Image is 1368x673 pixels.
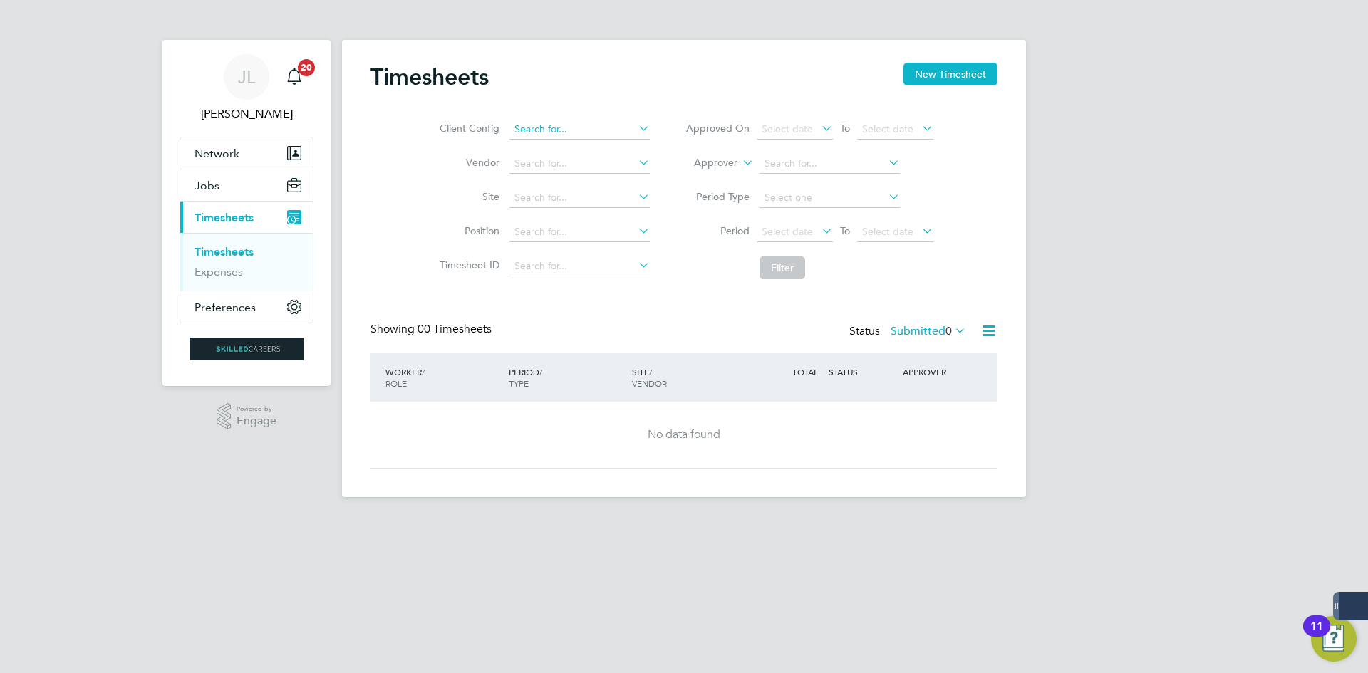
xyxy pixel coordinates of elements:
[280,54,309,100] a: 20
[899,359,973,385] div: APPROVER
[435,190,499,203] label: Site
[180,137,313,169] button: Network
[685,224,750,237] label: Period
[825,359,899,385] div: STATUS
[760,154,900,174] input: Search for...
[370,322,494,337] div: Showing
[762,225,813,238] span: Select date
[509,188,650,208] input: Search for...
[760,256,805,279] button: Filter
[195,147,239,160] span: Network
[190,338,304,360] img: skilledcareers-logo-retina.png
[509,120,650,140] input: Search for...
[298,59,315,76] span: 20
[422,366,425,377] span: /
[628,359,752,396] div: SITE
[862,122,913,135] span: Select date
[509,256,650,276] input: Search for...
[195,179,219,192] span: Jobs
[891,324,966,338] label: Submitted
[505,359,628,396] div: PERIOD
[509,154,650,174] input: Search for...
[162,40,331,386] nav: Main navigation
[435,259,499,271] label: Timesheet ID
[760,188,900,208] input: Select one
[195,211,254,224] span: Timesheets
[632,377,667,389] span: VENDOR
[849,322,969,342] div: Status
[1311,616,1357,662] button: Open Resource Center, 11 new notifications
[195,265,243,278] a: Expenses
[836,119,854,137] span: To
[237,415,276,427] span: Engage
[945,324,952,338] span: 0
[180,291,313,323] button: Preferences
[685,122,750,135] label: Approved On
[180,169,313,201] button: Jobs
[673,156,737,170] label: Approver
[238,68,255,86] span: JL
[836,221,854,240] span: To
[180,233,313,291] div: Timesheets
[435,122,499,135] label: Client Config
[180,54,313,122] a: JL[PERSON_NAME]
[903,63,997,85] button: New Timesheet
[509,222,650,242] input: Search for...
[762,122,813,135] span: Select date
[539,366,542,377] span: /
[385,377,407,389] span: ROLE
[649,366,652,377] span: /
[370,63,489,91] h2: Timesheets
[382,359,505,396] div: WORKER
[509,377,529,389] span: TYPE
[418,322,492,336] span: 00 Timesheets
[180,338,313,360] a: Go to home page
[435,224,499,237] label: Position
[1310,626,1323,645] div: 11
[862,225,913,238] span: Select date
[195,301,256,314] span: Preferences
[685,190,750,203] label: Period Type
[217,403,277,430] a: Powered byEngage
[792,366,818,377] span: TOTAL
[195,245,254,259] a: Timesheets
[237,403,276,415] span: Powered by
[180,202,313,233] button: Timesheets
[385,427,983,442] div: No data found
[435,156,499,169] label: Vendor
[180,105,313,122] span: Joe Laws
